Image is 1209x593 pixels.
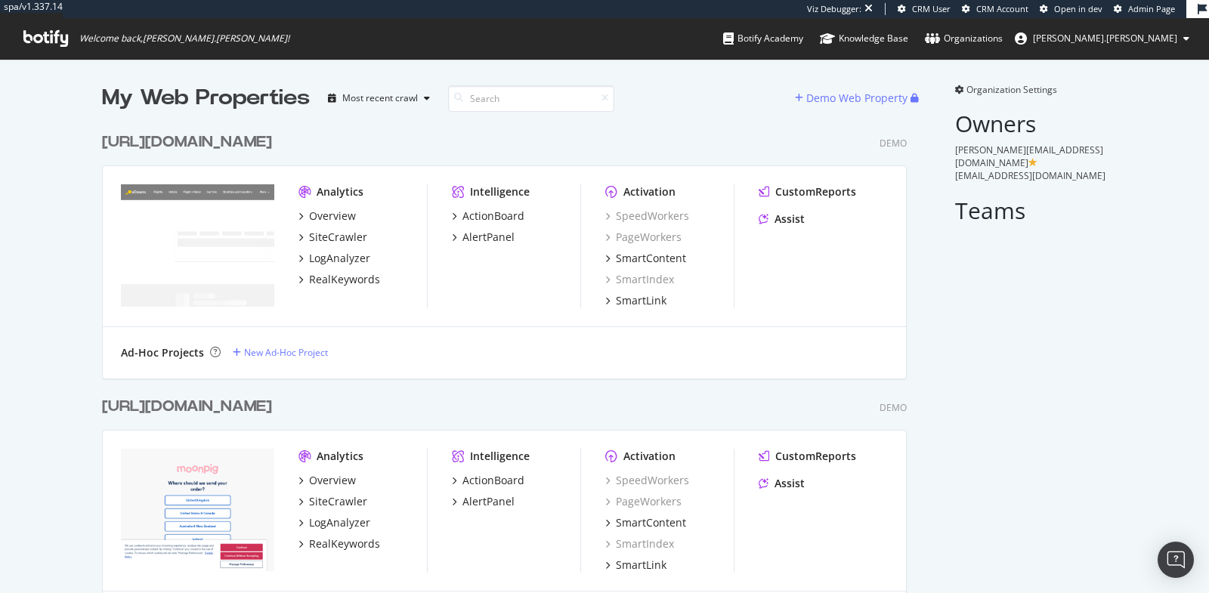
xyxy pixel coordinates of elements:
span: Admin Page [1128,3,1175,14]
a: Demo Web Property [795,91,911,104]
a: Assist [759,212,805,227]
a: Organizations [925,18,1003,59]
button: Most recent crawl [322,86,436,110]
div: Demo [880,401,907,414]
div: CustomReports [775,449,856,464]
div: Viz Debugger: [807,3,861,15]
div: LogAnalyzer [309,251,370,266]
span: [EMAIL_ADDRESS][DOMAIN_NAME] [955,169,1105,182]
div: Intelligence [470,449,530,464]
a: ActionBoard [452,473,524,488]
div: SmartLink [616,293,666,308]
a: LogAnalyzer [298,515,370,530]
a: CustomReports [759,184,856,199]
div: RealKeywords [309,536,380,551]
div: SmartContent [616,515,686,530]
a: Admin Page [1114,3,1175,15]
a: Overview [298,208,356,224]
div: Botify Academy [723,31,803,46]
div: SiteCrawler [309,494,367,509]
div: Organizations [925,31,1003,46]
a: SmartContent [605,515,686,530]
div: Intelligence [470,184,530,199]
a: AlertPanel [452,494,515,509]
a: SmartIndex [605,272,674,287]
a: SmartLink [605,293,666,308]
a: CRM User [898,3,951,15]
a: SpeedWorkers [605,473,689,488]
a: SpeedWorkers [605,208,689,224]
div: Activation [623,449,676,464]
a: Botify Academy [723,18,803,59]
span: Open in dev [1054,3,1102,14]
a: PageWorkers [605,494,682,509]
div: [URL][DOMAIN_NAME] [102,131,272,153]
a: CRM Account [962,3,1028,15]
img: jaycrawlseptember1_moonpig.com/uk/_bbl [121,449,274,571]
a: Knowledge Base [820,18,908,59]
input: Search [448,85,614,112]
a: New Ad-Hoc Project [233,346,328,359]
div: Demo [880,137,907,150]
span: emma.mcgillis [1033,32,1177,45]
div: Demo Web Property [806,91,908,106]
div: Most recent crawl [342,94,418,103]
div: Assist [775,476,805,491]
div: Knowledge Base [820,31,908,46]
a: Overview [298,473,356,488]
button: Demo Web Property [795,86,911,110]
div: SmartContent [616,251,686,266]
span: [PERSON_NAME][EMAIL_ADDRESS][DOMAIN_NAME] [955,144,1103,169]
a: SmartIndex [605,536,674,551]
div: AlertPanel [462,494,515,509]
a: Assist [759,476,805,491]
div: Ad-Hoc Projects [121,345,204,360]
div: AlertPanel [462,230,515,245]
img: jaycrawlseptember1_edreams.co.uk/_bbl [121,184,274,307]
div: Analytics [317,184,363,199]
button: [PERSON_NAME].[PERSON_NAME] [1003,26,1201,51]
h2: Teams [955,198,1107,223]
a: SmartContent [605,251,686,266]
div: ActionBoard [462,208,524,224]
a: AlertPanel [452,230,515,245]
div: Analytics [317,449,363,464]
a: Open in dev [1040,3,1102,15]
div: Activation [623,184,676,199]
a: PageWorkers [605,230,682,245]
a: RealKeywords [298,536,380,551]
div: SiteCrawler [309,230,367,245]
div: Open Intercom Messenger [1158,542,1194,578]
div: ActionBoard [462,473,524,488]
span: CRM User [912,3,951,14]
a: [URL][DOMAIN_NAME] [102,131,278,153]
div: New Ad-Hoc Project [244,346,328,359]
div: LogAnalyzer [309,515,370,530]
span: CRM Account [976,3,1028,14]
a: SmartLink [605,557,666,573]
a: LogAnalyzer [298,251,370,266]
div: SmartLink [616,557,666,573]
a: [URL][DOMAIN_NAME] [102,396,278,418]
div: RealKeywords [309,272,380,287]
a: ActionBoard [452,208,524,224]
a: CustomReports [759,449,856,464]
h2: Owners [955,111,1107,136]
div: [URL][DOMAIN_NAME] [102,396,272,418]
div: Overview [309,473,356,488]
div: Assist [775,212,805,227]
a: SiteCrawler [298,494,367,509]
a: SiteCrawler [298,230,367,245]
div: My Web Properties [102,83,310,113]
a: RealKeywords [298,272,380,287]
span: Welcome back, [PERSON_NAME].[PERSON_NAME] ! [79,32,289,45]
div: CustomReports [775,184,856,199]
div: Overview [309,208,356,224]
span: Organization Settings [966,83,1057,96]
